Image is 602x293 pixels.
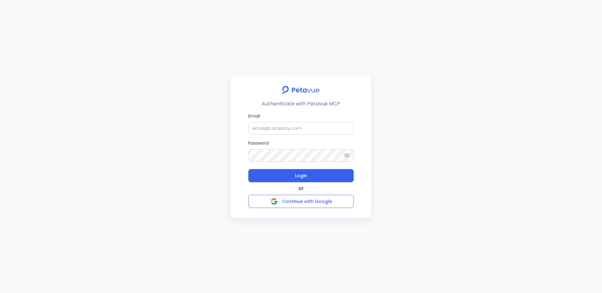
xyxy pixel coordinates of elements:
[248,122,354,135] input: Email
[248,149,354,162] input: Password
[282,198,332,205] span: Continue with Google
[248,195,354,208] button: Continue with Google
[248,140,354,162] label: Password
[298,185,304,192] span: or
[248,113,354,135] label: Email
[295,171,307,180] span: Login
[278,83,324,98] img: petavue logo
[262,100,340,108] p: Authenticate with Petavue MCP
[248,169,354,182] button: Login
